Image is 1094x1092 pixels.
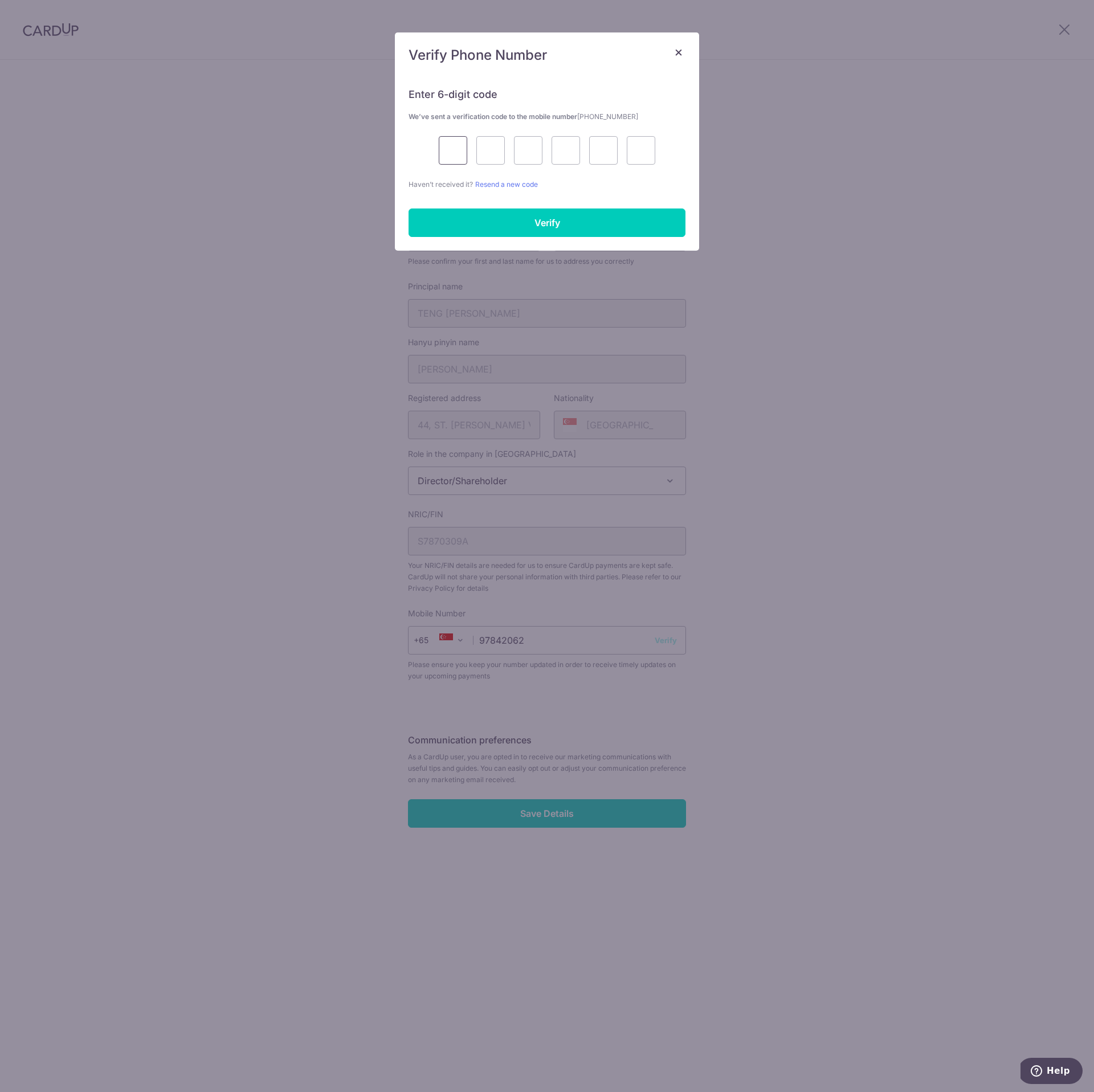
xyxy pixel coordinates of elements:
span: [PHONE_NUMBER] [577,112,638,121]
span: Haven’t received it? [409,180,473,189]
h6: Enter 6-digit code [409,88,685,101]
input: Verify [409,208,685,237]
strong: We’ve sent a verification code to the mobile number [409,112,638,121]
h5: Verify Phone Number [409,46,685,64]
a: Resend a new code [475,180,538,189]
iframe: Opens a widget where you can find more information [1020,1058,1083,1086]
